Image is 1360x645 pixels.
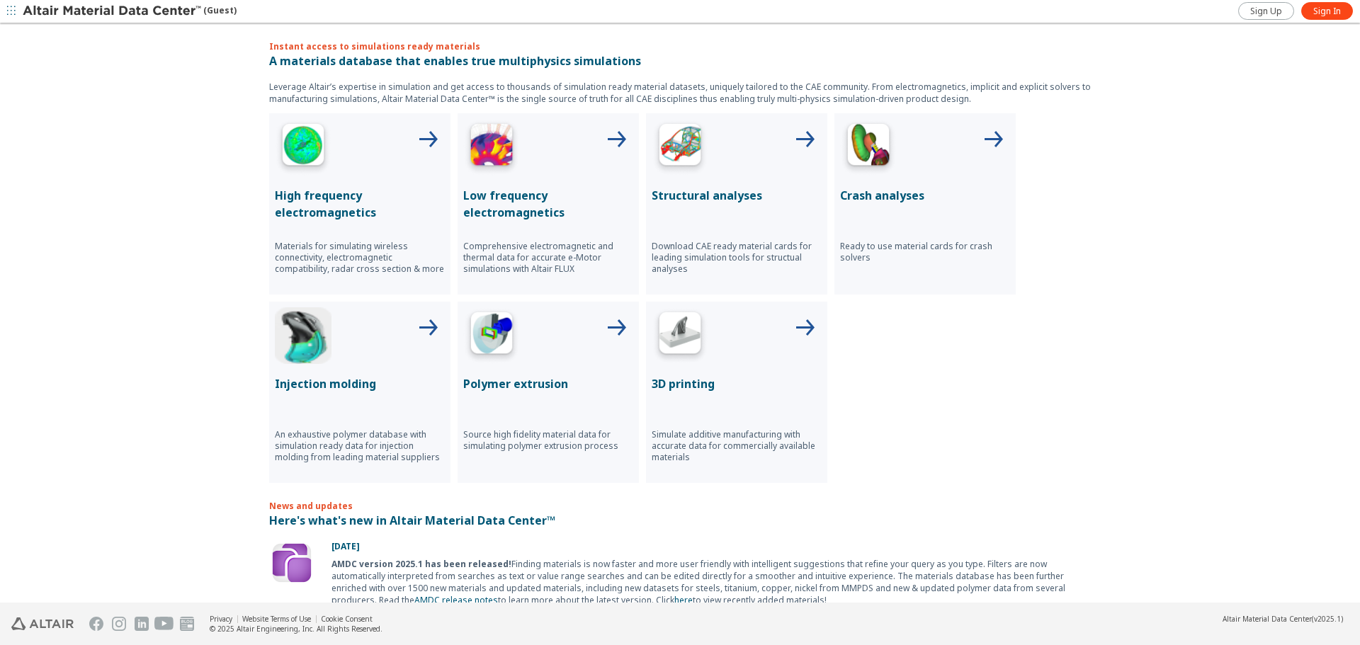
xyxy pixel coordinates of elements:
p: Crash analyses [840,187,1010,204]
button: Crash Analyses IconCrash analysesReady to use material cards for crash solvers [834,113,1016,295]
p: A materials database that enables true multiphysics simulations [269,52,1091,69]
a: Privacy [210,614,232,624]
img: 3D Printing Icon [652,307,708,364]
p: News and updates [269,500,1091,512]
p: Comprehensive electromagnetic and thermal data for accurate e-Motor simulations with Altair FLUX [463,241,633,275]
p: 3D printing [652,375,822,392]
a: Sign In [1301,2,1353,20]
div: (v2025.1) [1223,614,1343,624]
p: Download CAE ready material cards for leading simulation tools for structual analyses [652,241,822,275]
a: Website Terms of Use [242,614,311,624]
a: here [674,594,693,606]
img: High Frequency Icon [275,119,331,176]
img: Altair Material Data Center [23,4,203,18]
p: Source high fidelity material data for simulating polymer extrusion process [463,429,633,452]
img: Polymer Extrusion Icon [463,307,520,364]
button: Polymer Extrusion IconPolymer extrusionSource high fidelity material data for simulating polymer ... [458,302,639,483]
p: Low frequency electromagnetics [463,187,633,221]
button: 3D Printing Icon3D printingSimulate additive manufacturing with accurate data for commercially av... [646,302,827,483]
img: Injection Molding Icon [275,307,331,364]
p: [DATE] [331,540,1091,552]
span: Sign Up [1250,6,1282,17]
p: Polymer extrusion [463,375,633,392]
span: Sign In [1313,6,1341,17]
p: An exhaustive polymer database with simulation ready data for injection molding from leading mate... [275,429,445,463]
span: Altair Material Data Center [1223,614,1312,624]
div: © 2025 Altair Engineering, Inc. All Rights Reserved. [210,624,382,634]
p: Here's what's new in Altair Material Data Center™ [269,512,1091,529]
img: Structural Analyses Icon [652,119,708,176]
a: Cookie Consent [321,614,373,624]
p: Injection molding [275,375,445,392]
b: AMDC version 2025.1 has been released! [331,558,511,570]
p: Ready to use material cards for crash solvers [840,241,1010,263]
p: Materials for simulating wireless connectivity, electromagnetic compatibility, radar cross sectio... [275,241,445,275]
p: Structural analyses [652,187,822,204]
button: Low Frequency IconLow frequency electromagneticsComprehensive electromagnetic and thermal data fo... [458,113,639,295]
img: Update Icon Software [269,540,314,586]
p: Instant access to simulations ready materials [269,40,1091,52]
a: AMDC release notes [414,594,498,606]
img: Crash Analyses Icon [840,119,897,176]
p: Simulate additive manufacturing with accurate data for commercially available materials [652,429,822,463]
div: (Guest) [23,4,237,18]
div: Finding materials is now faster and more user friendly with intelligent suggestions that refine y... [331,558,1091,606]
button: Injection Molding IconInjection moldingAn exhaustive polymer database with simulation ready data ... [269,302,450,483]
img: Low Frequency Icon [463,119,520,176]
a: Sign Up [1238,2,1294,20]
button: Structural Analyses IconStructural analysesDownload CAE ready material cards for leading simulati... [646,113,827,295]
p: High frequency electromagnetics [275,187,445,221]
p: Leverage Altair’s expertise in simulation and get access to thousands of simulation ready materia... [269,81,1091,105]
button: High Frequency IconHigh frequency electromagneticsMaterials for simulating wireless connectivity,... [269,113,450,295]
img: Altair Engineering [11,617,74,630]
